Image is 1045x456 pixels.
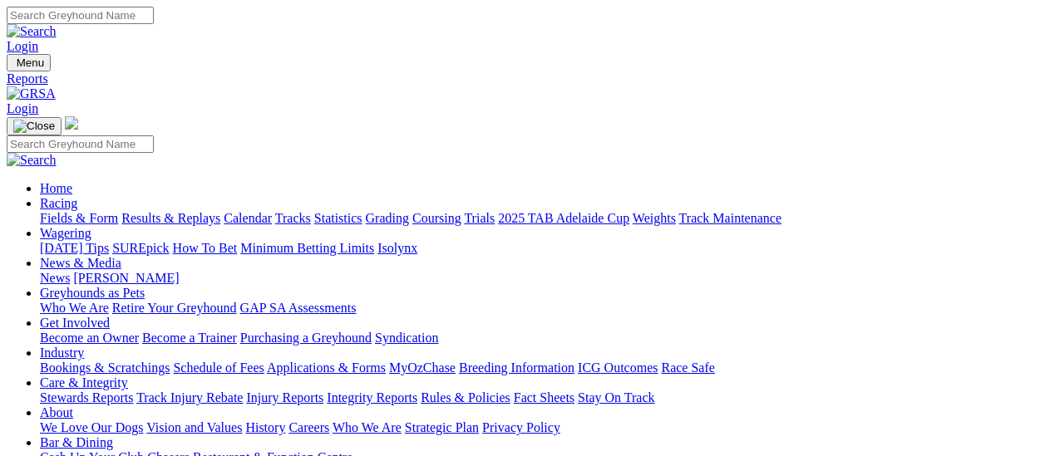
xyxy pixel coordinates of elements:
[7,39,38,53] a: Login
[421,390,510,405] a: Rules & Policies
[40,360,170,375] a: Bookings & Scratchings
[65,116,78,130] img: logo-grsa-white.png
[7,54,51,71] button: Toggle navigation
[173,241,238,255] a: How To Bet
[142,331,237,345] a: Become a Trainer
[633,211,676,225] a: Weights
[482,420,560,434] a: Privacy Policy
[661,360,714,375] a: Race Safe
[288,420,329,434] a: Careers
[366,211,409,225] a: Grading
[173,360,264,375] a: Schedule of Fees
[7,135,154,153] input: Search
[17,56,44,69] span: Menu
[40,301,1038,316] div: Greyhounds as Pets
[136,390,243,405] a: Track Injury Rebate
[240,241,374,255] a: Minimum Betting Limits
[40,196,77,210] a: Racing
[246,390,323,405] a: Injury Reports
[40,375,128,390] a: Care & Integrity
[7,71,1038,86] a: Reports
[314,211,362,225] a: Statistics
[7,7,154,24] input: Search
[40,390,1038,405] div: Care & Integrity
[7,117,62,135] button: Toggle navigation
[40,420,1038,435] div: About
[40,331,1038,346] div: Get Involved
[40,390,133,405] a: Stewards Reports
[112,301,237,315] a: Retire Your Greyhound
[146,420,242,434] a: Vision and Values
[245,420,285,434] a: History
[679,211,781,225] a: Track Maintenance
[40,241,109,255] a: [DATE] Tips
[40,256,121,270] a: News & Media
[7,153,57,168] img: Search
[412,211,461,225] a: Coursing
[40,241,1038,256] div: Wagering
[40,346,84,360] a: Industry
[73,271,179,285] a: [PERSON_NAME]
[514,390,574,405] a: Fact Sheets
[121,211,220,225] a: Results & Replays
[40,271,1038,286] div: News & Media
[40,435,113,449] a: Bar & Dining
[40,271,70,285] a: News
[112,241,169,255] a: SUREpick
[7,86,56,101] img: GRSA
[224,211,272,225] a: Calendar
[405,420,479,434] a: Strategic Plan
[40,211,1038,226] div: Racing
[7,24,57,39] img: Search
[377,241,417,255] a: Isolynx
[40,181,72,195] a: Home
[375,331,438,345] a: Syndication
[578,360,658,375] a: ICG Outcomes
[13,120,55,133] img: Close
[240,331,372,345] a: Purchasing a Greyhound
[40,301,109,315] a: Who We Are
[40,286,145,300] a: Greyhounds as Pets
[578,390,654,405] a: Stay On Track
[40,331,139,345] a: Become an Owner
[40,420,143,434] a: We Love Our Dogs
[333,420,402,434] a: Who We Are
[464,211,495,225] a: Trials
[40,211,118,225] a: Fields & Form
[40,360,1038,375] div: Industry
[267,360,386,375] a: Applications & Forms
[389,360,456,375] a: MyOzChase
[40,316,110,330] a: Get Involved
[498,211,629,225] a: 2025 TAB Adelaide Cup
[7,101,38,115] a: Login
[275,211,311,225] a: Tracks
[40,226,91,240] a: Wagering
[459,360,574,375] a: Breeding Information
[240,301,357,315] a: GAP SA Assessments
[40,405,73,419] a: About
[327,390,417,405] a: Integrity Reports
